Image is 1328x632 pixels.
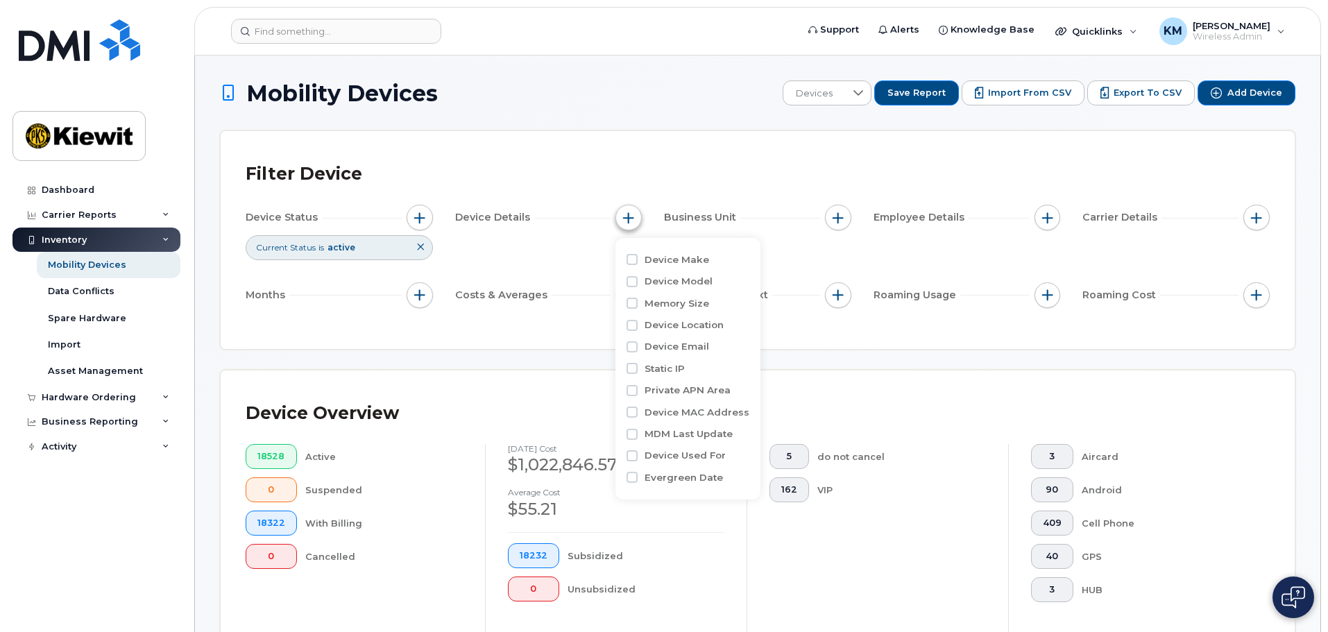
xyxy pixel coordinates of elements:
button: Import from CSV [962,80,1084,105]
span: active [327,242,355,253]
span: 90 [1043,484,1062,495]
label: Private APN Area [645,384,731,397]
span: Roaming Usage [874,288,960,302]
div: Android [1082,477,1248,502]
span: 0 [257,484,285,495]
button: 0 [508,577,559,601]
span: Months [246,288,289,302]
div: HUB [1082,577,1248,602]
label: Memory Size [645,297,709,310]
span: Employee Details [874,210,969,225]
h4: [DATE] cost [508,444,724,453]
button: Save Report [874,80,959,105]
img: Open chat [1282,586,1305,608]
button: 3 [1031,577,1073,602]
span: 18232 [520,550,547,561]
span: Mobility Devices [246,81,438,105]
div: Cancelled [305,544,463,569]
span: 409 [1043,518,1062,529]
label: Evergreen Date [645,471,723,484]
div: do not cancel [817,444,987,469]
span: Devices [783,81,845,106]
div: Device Overview [246,395,399,432]
div: With Billing [305,511,463,536]
button: Export to CSV [1087,80,1195,105]
span: 162 [781,484,797,495]
span: 18322 [257,518,285,529]
div: Aircard [1082,444,1248,469]
label: Device MAC Address [645,406,749,419]
h4: Average cost [508,488,724,497]
button: 18322 [246,511,297,536]
button: 0 [246,477,297,502]
div: $55.21 [508,497,724,521]
span: Device Status [246,210,322,225]
span: is [318,241,324,253]
label: Device Model [645,275,713,288]
button: 18528 [246,444,297,469]
button: 409 [1031,511,1073,536]
span: Save Report [887,87,946,99]
label: Device Email [645,340,709,353]
div: Suspended [305,477,463,502]
button: 40 [1031,544,1073,569]
span: 3 [1043,451,1062,462]
span: Business Unit [664,210,740,225]
button: 162 [769,477,809,502]
label: Device Make [645,253,709,266]
span: Current Status [256,241,316,253]
span: 3 [1043,584,1062,595]
label: Device Used For [645,449,726,462]
span: Export to CSV [1114,87,1182,99]
button: Add Device [1198,80,1295,105]
div: GPS [1082,544,1248,569]
button: 3 [1031,444,1073,469]
span: Carrier Details [1082,210,1161,225]
button: 5 [769,444,809,469]
span: Costs & Averages [455,288,552,302]
button: 90 [1031,477,1073,502]
span: Add Device [1227,87,1282,99]
label: Static IP [645,362,685,375]
span: Roaming Cost [1082,288,1160,302]
button: 18232 [508,543,559,568]
span: 18528 [257,451,285,462]
label: MDM Last Update [645,427,733,441]
label: Device Location [645,318,724,332]
span: Device Details [455,210,534,225]
span: 0 [257,551,285,562]
button: 0 [246,544,297,569]
div: Unsubsidized [568,577,725,601]
div: Subsidized [568,543,725,568]
span: 0 [520,583,547,595]
div: Active [305,444,463,469]
div: Cell Phone [1082,511,1248,536]
span: Import from CSV [988,87,1071,99]
div: VIP [817,477,987,502]
div: $1,022,846.57 [508,453,724,477]
span: 40 [1043,551,1062,562]
div: Filter Device [246,156,362,192]
span: 5 [781,451,797,462]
